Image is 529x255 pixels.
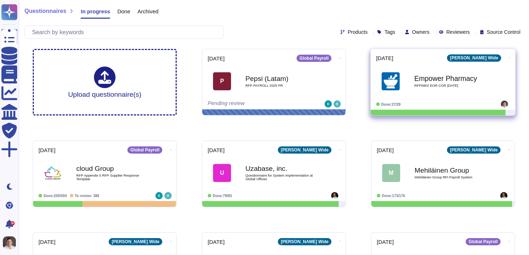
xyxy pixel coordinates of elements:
span: Questionnaire for System Implementation at Global Offices [245,174,317,181]
b: Pepsi (Latam) [245,75,317,82]
b: cloud Group [76,165,148,172]
span: [DATE] [208,56,225,61]
span: Done: 79/83 [213,194,232,198]
div: Global Payroll [297,55,331,62]
span: [DATE] [39,147,55,153]
span: [DATE] [377,147,394,153]
span: [DATE] [377,239,394,245]
span: RFP Appendix 5 RFP Supplier Response Template [76,174,148,181]
span: Done [117,9,130,14]
span: Archived [137,9,158,14]
span: RFP PAYROLL 2025 PR [245,84,317,87]
span: Source Control [487,29,520,35]
span: RFP0802 EOR COR [DATE] [414,84,487,87]
span: Products [348,29,367,35]
b: Uzabase, inc. [245,165,317,172]
button: user [1,235,21,251]
span: Owners [412,29,429,35]
div: 9+ [10,221,15,226]
span: [DATE] [208,239,225,245]
div: Pending review [208,100,296,108]
div: U [213,164,231,182]
div: [PERSON_NAME] Wide [447,54,501,62]
span: In progress [81,9,110,14]
div: Global Payroll [127,146,162,154]
b: Empower Pharmacy [414,75,487,82]
span: Done: 27/29 [381,102,401,106]
span: [DATE] [39,239,55,245]
div: M [382,164,400,182]
span: [DATE] [208,147,225,153]
div: P [213,72,231,90]
div: [PERSON_NAME] Wide [278,238,331,245]
span: Done: 205/594 [44,194,67,198]
img: user [325,100,332,108]
img: user [500,192,507,199]
span: [DATE] [376,55,393,61]
img: Logo [44,164,62,182]
img: Logo [381,72,400,90]
span: Questionnaires [24,8,66,14]
span: Tags [384,29,395,35]
div: [PERSON_NAME] Wide [447,146,501,154]
img: user [501,101,508,108]
div: [PERSON_NAME] Wide [109,238,162,245]
span: Done: 173/176 [382,194,405,198]
div: Global Payroll [466,238,501,245]
img: user [331,192,338,199]
div: [PERSON_NAME] Wide [278,146,331,154]
b: Mehiläinen Group [415,167,487,174]
img: user [164,192,172,199]
img: user [334,100,341,108]
span: Reviewers [446,29,470,35]
img: user [3,236,16,249]
span: To review: 388 [75,194,99,198]
div: Upload questionnaire(s) [68,67,141,98]
input: Search by keywords [28,26,223,38]
img: user [155,192,163,199]
span: Mehiläinen Group RFI Payroll System [415,176,487,179]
